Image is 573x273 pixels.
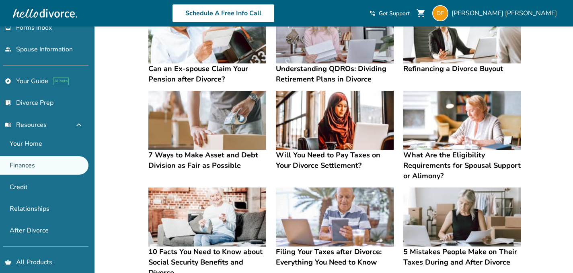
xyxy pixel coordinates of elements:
h4: 5 Mistakes People Make on Their Taxes During and After Divorce [403,247,521,267]
span: expand_less [74,120,84,130]
span: Get Support [379,10,410,17]
span: shopping_basket [5,259,11,265]
a: Can an Ex-spouse Claim Your Pension after Divorce?Can an Ex-spouse Claim Your Pension after Divorce? [148,5,266,85]
a: Schedule A Free Info Call [172,4,275,22]
a: phone_in_talkGet Support [369,10,410,17]
img: Can an Ex-spouse Claim Your Pension after Divorce? [148,5,266,64]
a: Refinancing a Divorce BuyoutRefinancing a Divorce Buyout [403,5,521,74]
img: What Are the Eligibility Requirements for Spousal Support or Alimony? [403,91,521,150]
a: 7 Ways to Make Asset and Debt Division as Fair as Possible7 Ways to Make Asset and Debt Division ... [148,91,266,171]
h4: What Are the Eligibility Requirements for Spousal Support or Alimony? [403,150,521,181]
a: 5 Mistakes People Make on Their Taxes During and After Divorce5 Mistakes People Make on Their Tax... [403,187,521,267]
h4: Understanding QDROs: Dividing Retirement Plans in Divorce [276,63,394,84]
span: people [5,46,11,53]
span: list_alt_check [5,100,11,106]
img: Filing Your Taxes after Divorce: Everything You Need to Know [276,187,394,247]
a: What Are the Eligibility Requirements for Spousal Support or Alimony?What Are the Eligibility Req... [403,91,521,181]
span: inbox [5,24,11,31]
span: [PERSON_NAME] [PERSON_NAME] [452,9,560,18]
img: danj817@hotmail.com [432,5,448,21]
h4: Can an Ex-spouse Claim Your Pension after Divorce? [148,63,266,84]
a: Understanding QDROs: Dividing Retirement Plans in DivorceUnderstanding QDROs: Dividing Retirement... [276,5,394,85]
a: Filing Your Taxes after Divorce: Everything You Need to KnowFiling Your Taxes after Divorce: Ever... [276,187,394,267]
h4: 7 Ways to Make Asset and Debt Division as Fair as Possible [148,150,266,171]
span: Resources [5,120,47,129]
span: explore [5,78,11,84]
h4: Refinancing a Divorce Buyout [403,63,521,74]
img: 5 Mistakes People Make on Their Taxes During and After Divorce [403,187,521,247]
img: Will You Need to Pay Taxes on Your Divorce Settlement? [276,91,394,150]
img: 10 Facts You Need to Know about Social Security Benefits and Divorce [148,187,266,247]
img: 7 Ways to Make Asset and Debt Division as Fair as Possible [148,91,266,150]
h4: Filing Your Taxes after Divorce: Everything You Need to Know [276,247,394,267]
span: phone_in_talk [369,10,376,16]
h4: Will You Need to Pay Taxes on Your Divorce Settlement? [276,150,394,171]
span: menu_book [5,122,11,128]
iframe: Chat Widget [533,234,573,273]
span: shopping_cart [416,8,426,18]
img: Refinancing a Divorce Buyout [403,5,521,64]
img: Understanding QDROs: Dividing Retirement Plans in Divorce [276,5,394,64]
span: AI beta [53,77,69,85]
a: Will You Need to Pay Taxes on Your Divorce Settlement?Will You Need to Pay Taxes on Your Divorce ... [276,91,394,171]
